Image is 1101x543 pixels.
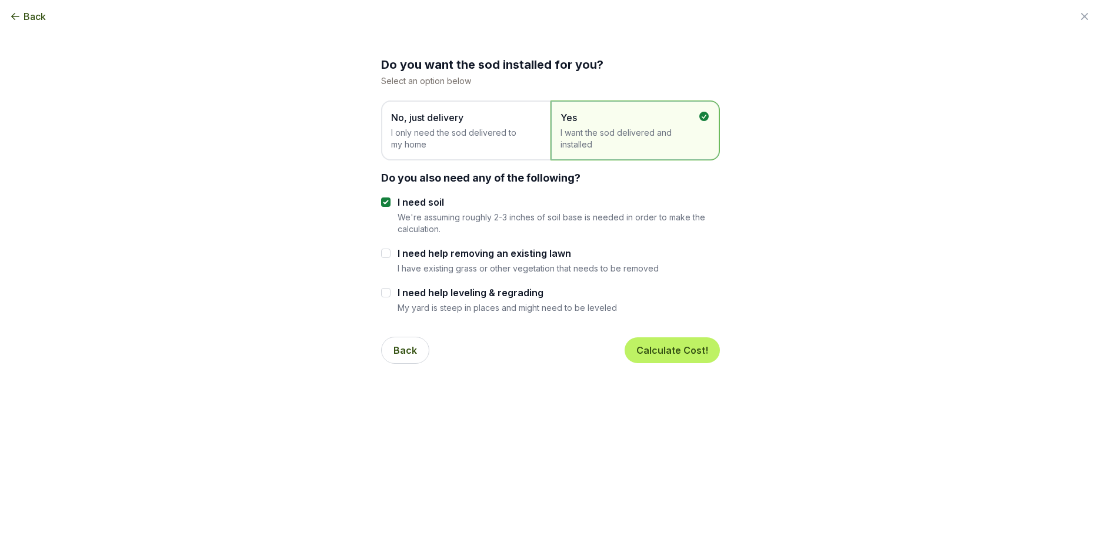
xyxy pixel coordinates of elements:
[398,302,617,313] p: My yard is steep in places and might need to be leveled
[9,9,46,24] button: Back
[625,337,720,363] button: Calculate Cost!
[24,9,46,24] span: Back
[381,75,720,86] p: Select an option below
[398,263,659,274] p: I have existing grass or other vegetation that needs to be removed
[398,195,720,209] label: I need soil
[398,246,659,260] label: I need help removing an existing lawn
[381,56,720,73] h2: Do you want the sod installed for you?
[398,286,617,300] label: I need help leveling & regrading
[381,170,720,186] div: Do you also need any of the following?
[381,337,429,364] button: Back
[560,127,698,150] span: I want the sod delivered and installed
[560,110,698,125] span: Yes
[398,212,720,234] p: We're assuming roughly 2-3 inches of soil base is needed in order to make the calculation.
[391,110,529,125] span: No, just delivery
[391,127,529,150] span: I only need the sod delivered to my home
